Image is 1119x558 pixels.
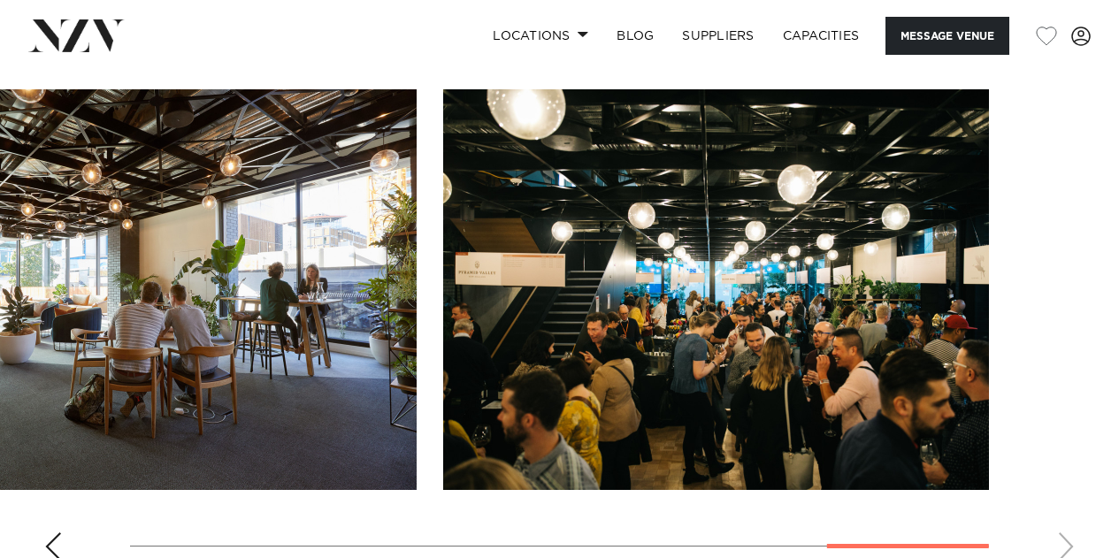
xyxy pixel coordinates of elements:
a: Capacities [769,17,874,55]
a: BLOG [602,17,668,55]
img: nzv-logo.png [28,19,125,51]
a: Locations [479,17,602,55]
a: SUPPLIERS [668,17,768,55]
button: Message Venue [885,17,1009,55]
swiper-slide: 8 / 8 [443,89,989,490]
